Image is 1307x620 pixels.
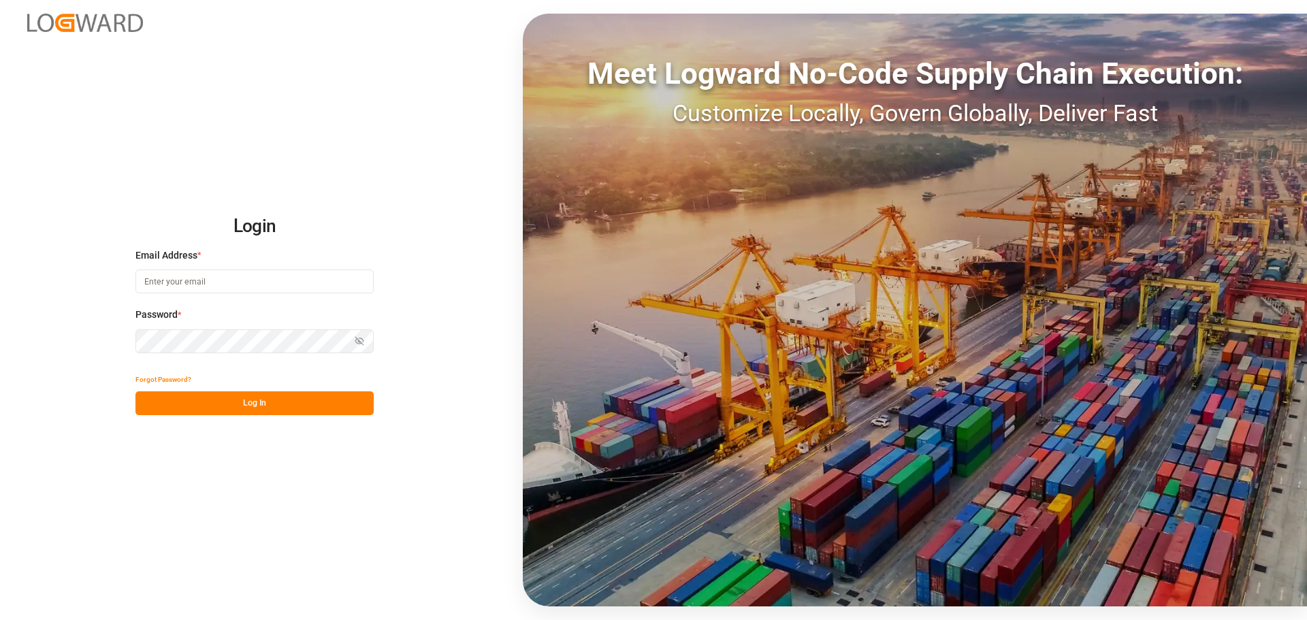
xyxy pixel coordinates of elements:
[135,391,374,415] button: Log In
[135,308,178,322] span: Password
[135,248,197,263] span: Email Address
[27,14,143,32] img: Logward_new_orange.png
[135,368,191,391] button: Forgot Password?
[135,205,374,248] h2: Login
[135,270,374,293] input: Enter your email
[523,96,1307,131] div: Customize Locally, Govern Globally, Deliver Fast
[523,51,1307,96] div: Meet Logward No-Code Supply Chain Execution:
